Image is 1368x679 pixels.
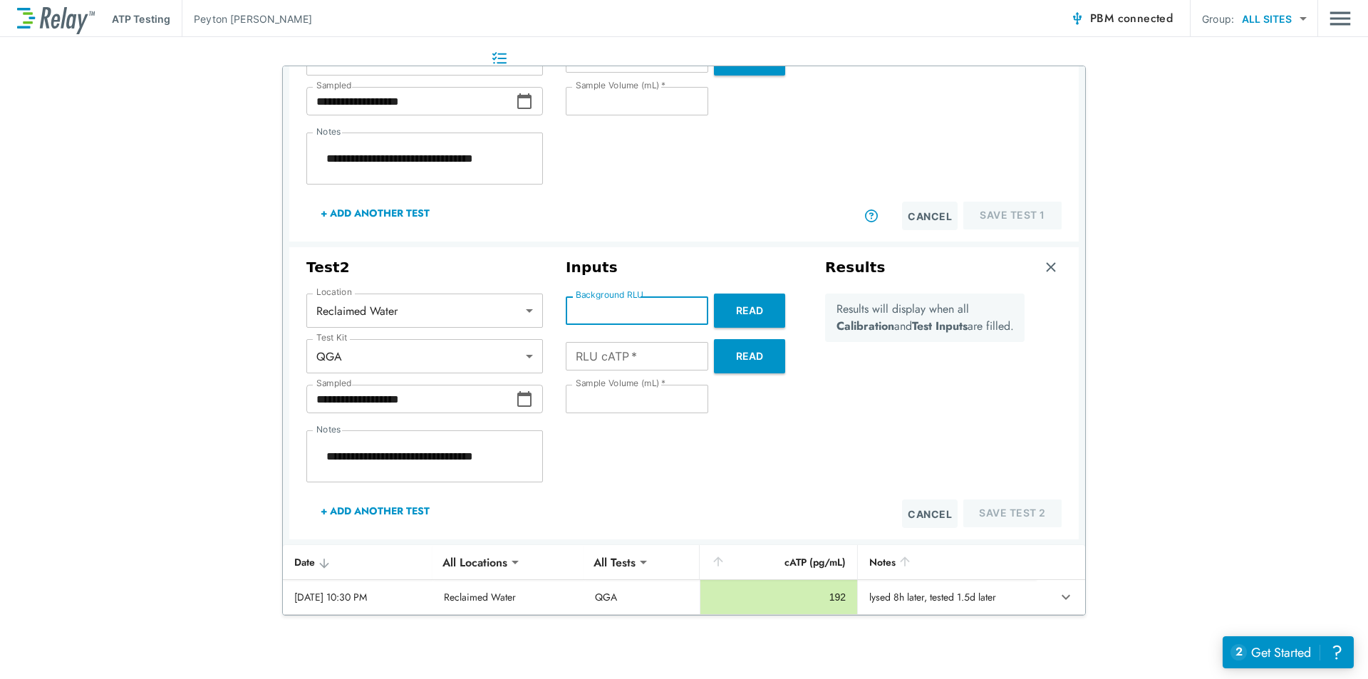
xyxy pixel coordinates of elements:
h3: Inputs [566,259,802,276]
button: PBM connected [1064,4,1178,33]
td: Reclaimed Water [432,580,584,614]
img: Connected Icon [1070,11,1084,26]
input: Choose date, selected date is Aug 29, 2025 [306,385,516,413]
th: Date [283,545,432,580]
label: Location [316,287,352,297]
h3: Results [825,259,886,276]
div: All Tests [584,548,646,576]
button: Cancel [902,499,958,528]
label: Notes [316,425,341,435]
button: Read [714,294,785,328]
span: connected [1118,10,1173,26]
p: ATP Testing [112,11,170,26]
div: QGA [306,342,543,370]
button: + Add Another Test [306,196,444,230]
table: sticky table [283,545,1085,615]
div: All Locations [432,548,517,576]
b: Test Inputs [912,318,968,334]
img: Drawer Icon [1330,5,1351,32]
label: Notes [316,127,341,137]
td: QGA [584,580,700,614]
h3: Test 2 [306,259,543,276]
div: Reclaimed Water [306,296,543,325]
div: [DATE] 10:30 PM [294,590,421,604]
img: Remove [1044,260,1058,274]
label: Background RLU [576,290,643,300]
label: Sample Volume (mL) [576,81,665,90]
div: cATP (pg/mL) [711,554,846,571]
p: Results will display when all and are filled. [836,301,1014,335]
button: + Add Another Test [306,494,444,528]
div: Notes [869,554,1025,571]
button: Main menu [1330,5,1351,32]
p: Peyton [PERSON_NAME] [194,11,312,26]
label: Sampled [316,81,352,90]
p: Group: [1202,11,1234,26]
b: Calibration [836,318,894,334]
iframe: Resource center [1223,636,1354,668]
td: lysed 8h later, tested 1.5d later [857,580,1036,614]
img: LuminUltra Relay [17,4,95,34]
button: Read [714,339,785,373]
label: Test Kit [316,333,348,343]
span: PBM [1090,9,1173,28]
label: Sampled [316,378,352,388]
button: expand row [1054,585,1078,609]
input: Choose date, selected date is Aug 24, 2025 [306,87,516,115]
button: Cancel [902,202,958,230]
div: 192 [712,590,846,604]
label: Sample Volume (mL) [576,378,665,388]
